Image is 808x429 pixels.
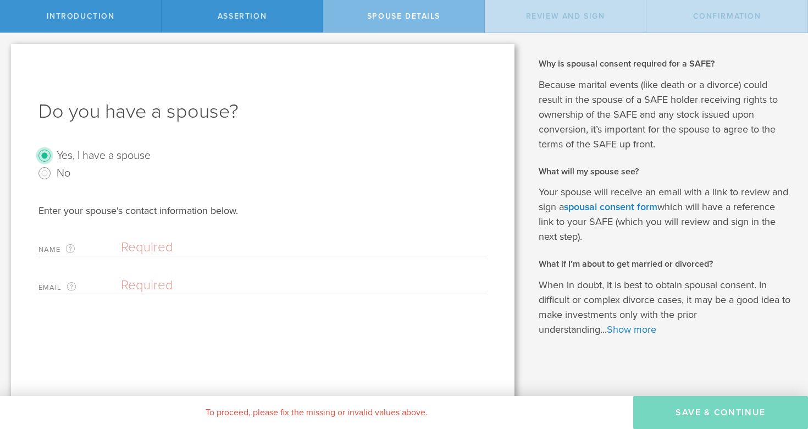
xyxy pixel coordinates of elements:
span: Spouse Details [367,12,440,21]
button: Save & Continue [633,396,808,429]
label: Email [38,281,121,294]
a: Show more [607,323,656,335]
span: Review and Sign [526,12,605,21]
p: Your spouse will receive an email with a link to review and sign a which will have a reference li... [539,185,792,244]
input: Required [121,277,482,294]
h1: Do you have a spouse? [38,98,487,125]
span: Introduction [47,12,115,21]
a: spousal consent form [564,201,657,213]
h2: Why is spousal consent required for a SAFE? [539,58,792,70]
p: When in doubt, it is best to obtain spousal consent. In difficult or complex divorce cases, it ma... [539,278,792,337]
input: Required [121,239,482,256]
div: Enter your spouse's contact information below. [38,204,487,217]
p: Because marital events (like death or a divorce) could result in the spouse of a SAFE holder rece... [539,78,792,152]
label: No [57,164,70,180]
label: Yes, I have a spouse [57,147,151,163]
span: Confirmation [693,12,761,21]
label: Name [38,243,121,256]
span: assertion [218,12,267,21]
h2: What if I’m about to get married or divorced? [539,258,792,270]
h2: What will my spouse see? [539,166,792,178]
